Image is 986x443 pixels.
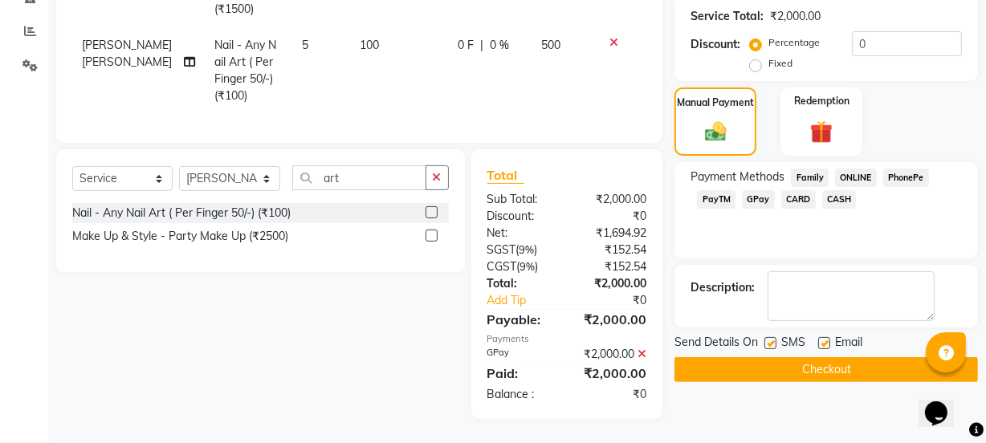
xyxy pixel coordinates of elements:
span: 0 F [458,37,474,54]
input: Search or Scan [292,165,426,190]
div: Balance : [475,386,567,403]
div: ₹2,000.00 [567,191,658,208]
div: Service Total: [691,8,764,25]
div: Nail - Any Nail Art ( Per Finger 50/-) (₹100) [72,205,291,221]
div: ₹2,000.00 [567,310,658,329]
div: ₹0 [567,386,658,403]
div: ₹0 [582,292,658,309]
span: Send Details On [674,334,758,354]
div: Paid: [475,364,567,383]
span: 5 [302,38,308,52]
div: Discount: [475,208,567,225]
span: Total [487,167,524,184]
span: 100 [360,38,379,52]
div: Sub Total: [475,191,567,208]
a: Add Tip [475,292,582,309]
div: Net: [475,225,567,242]
img: _cash.svg [699,120,733,144]
span: Nail - Any Nail Art ( Per Finger 50/-) (₹100) [214,38,276,103]
span: 9% [520,260,536,273]
label: Percentage [768,35,820,50]
span: PhonePe [883,169,929,187]
div: ₹2,000.00 [567,346,658,363]
div: Payable: [475,310,567,329]
div: ( ) [475,258,567,275]
span: CGST [487,259,517,274]
div: ₹152.54 [567,242,658,258]
span: CARD [781,190,816,209]
span: Payment Methods [691,169,784,185]
span: [PERSON_NAME] [PERSON_NAME] [82,38,172,69]
div: ₹152.54 [567,258,658,275]
span: 9% [519,243,535,256]
label: Redemption [794,94,850,108]
span: SGST [487,242,516,257]
div: ( ) [475,242,567,258]
span: PayTM [697,190,735,209]
iframe: chat widget [919,379,970,427]
span: 500 [541,38,560,52]
label: Fixed [768,56,792,71]
div: Description: [691,279,755,296]
label: Manual Payment [677,96,754,110]
div: ₹2,000.00 [567,275,658,292]
div: ₹0 [567,208,658,225]
div: GPay [475,346,567,363]
span: | [480,37,483,54]
img: _gift.svg [803,118,840,146]
div: ₹2,000.00 [567,364,658,383]
span: ONLINE [835,169,877,187]
span: SMS [781,334,805,354]
button: Checkout [674,357,978,382]
div: Make Up & Style - Party Make Up (₹2500) [72,228,288,245]
span: 0 % [490,37,509,54]
span: Family [791,169,829,187]
span: CASH [822,190,857,209]
div: Payments [487,332,647,346]
div: ₹1,694.92 [567,225,658,242]
span: GPay [742,190,775,209]
span: Email [835,334,862,354]
div: Discount: [691,36,740,53]
div: ₹2,000.00 [770,8,821,25]
div: Total: [475,275,567,292]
